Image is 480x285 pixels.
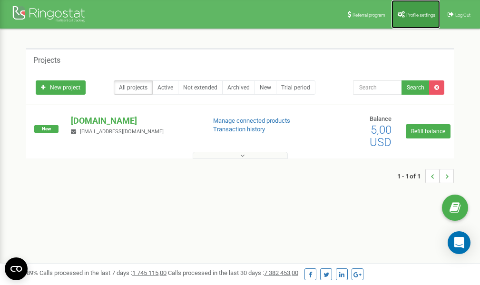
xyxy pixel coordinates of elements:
[397,159,454,193] nav: ...
[370,115,392,122] span: Balance
[406,12,435,18] span: Profile settings
[255,80,276,95] a: New
[276,80,315,95] a: Trial period
[168,269,298,276] span: Calls processed in the last 30 days :
[114,80,153,95] a: All projects
[36,80,86,95] a: New project
[222,80,255,95] a: Archived
[33,56,60,65] h5: Projects
[397,169,425,183] span: 1 - 1 of 1
[178,80,223,95] a: Not extended
[353,12,385,18] span: Referral program
[132,269,167,276] u: 1 745 115,00
[353,80,402,95] input: Search
[406,124,451,138] a: Refill balance
[264,269,298,276] u: 7 382 453,00
[34,125,59,133] span: New
[455,12,470,18] span: Log Out
[213,126,265,133] a: Transaction history
[71,115,197,127] p: [DOMAIN_NAME]
[5,257,28,280] button: Open CMP widget
[80,128,164,135] span: [EMAIL_ADDRESS][DOMAIN_NAME]
[152,80,178,95] a: Active
[370,123,392,149] span: 5,00 USD
[39,269,167,276] span: Calls processed in the last 7 days :
[213,117,290,124] a: Manage connected products
[402,80,430,95] button: Search
[448,231,470,254] div: Open Intercom Messenger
